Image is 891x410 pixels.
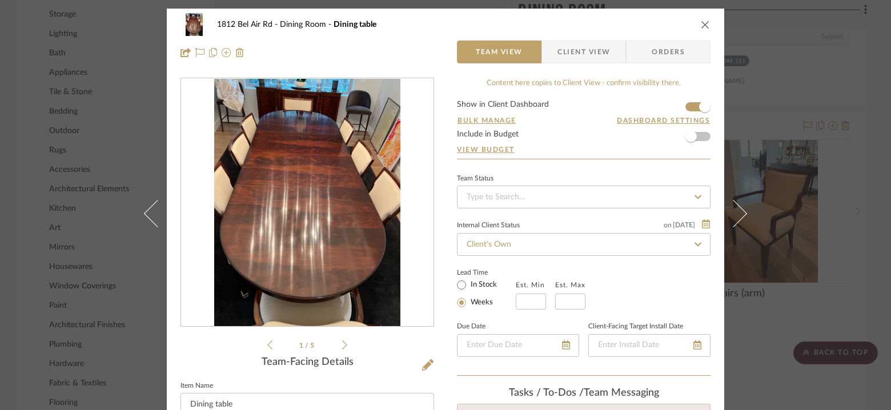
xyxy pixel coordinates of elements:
span: on [664,222,672,228]
button: Bulk Manage [457,115,517,126]
span: Tasks / To-Dos / [509,388,584,398]
label: Client-Facing Target Install Date [588,324,683,329]
span: Dining Room [280,21,334,29]
img: Remove from project [235,48,244,57]
div: Content here copies to Client View - confirm visibility there. [457,78,711,89]
label: Item Name [180,383,213,389]
img: 211759a3-4995-4e52-b5c5-259f3f7be22d_48x40.jpg [180,13,208,36]
label: Lead Time [457,267,516,278]
label: Weeks [468,298,493,308]
input: Type to Search… [457,186,711,208]
input: Enter Install Date [588,334,711,357]
span: 1 [299,342,305,349]
div: team Messaging [457,387,711,400]
div: Team Status [457,176,493,182]
label: In Stock [468,280,497,290]
span: Orders [639,41,697,63]
input: Type to Search… [457,233,711,256]
span: 5 [310,342,316,349]
span: Dining table [334,21,376,29]
input: Enter Due Date [457,334,579,357]
span: Client View [557,41,610,63]
div: Team-Facing Details [180,356,434,369]
mat-radio-group: Select item type [457,278,516,309]
span: [DATE] [672,221,696,229]
span: / [305,342,310,349]
a: View Budget [457,145,711,154]
button: close [700,19,711,30]
span: 1812 Bel Air Rd [217,21,280,29]
div: Internal Client Status [457,223,520,228]
div: 0 [181,79,434,327]
label: Due Date [457,324,485,329]
img: 211759a3-4995-4e52-b5c5-259f3f7be22d_436x436.jpg [214,79,400,327]
label: Est. Min [516,281,545,289]
span: Team View [476,41,523,63]
button: Dashboard Settings [616,115,711,126]
label: Est. Max [555,281,585,289]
